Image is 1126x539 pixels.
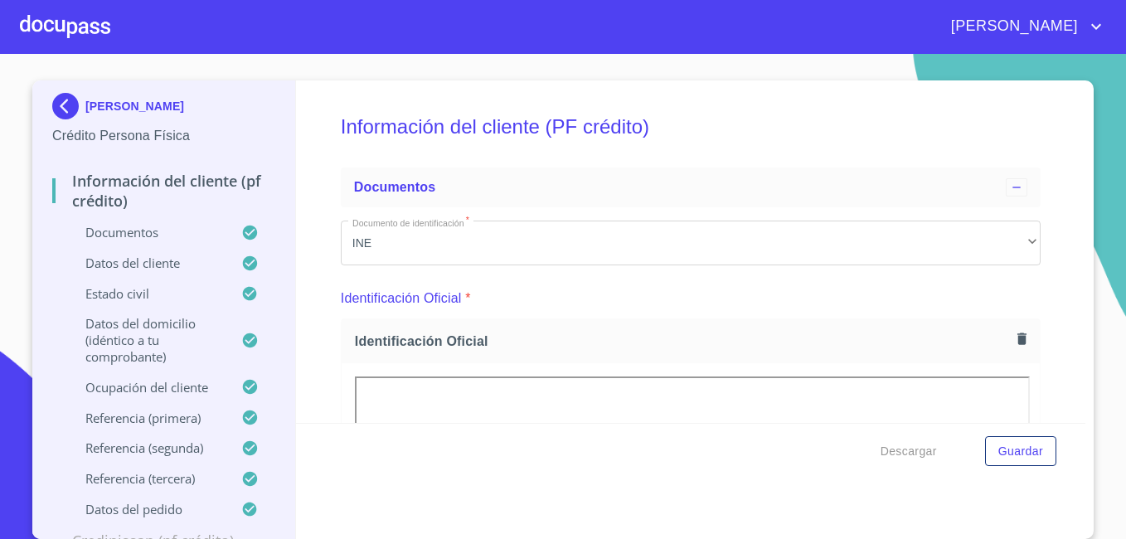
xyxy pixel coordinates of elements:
[52,224,241,240] p: Documentos
[341,168,1041,207] div: Documentos
[52,93,275,126] div: [PERSON_NAME]
[341,221,1041,265] div: INE
[881,441,937,462] span: Descargar
[52,255,241,271] p: Datos del cliente
[939,13,1106,40] button: account of current user
[52,379,241,396] p: Ocupación del Cliente
[985,436,1056,467] button: Guardar
[341,289,462,308] p: Identificación Oficial
[52,171,275,211] p: Información del cliente (PF crédito)
[52,126,275,146] p: Crédito Persona Física
[939,13,1086,40] span: [PERSON_NAME]
[52,439,241,456] p: Referencia (segunda)
[341,93,1041,161] h5: Información del cliente (PF crédito)
[355,333,1011,350] span: Identificación Oficial
[52,470,241,487] p: Referencia (tercera)
[52,501,241,517] p: Datos del pedido
[52,285,241,302] p: Estado Civil
[52,93,85,119] img: Docupass spot blue
[998,441,1043,462] span: Guardar
[52,315,241,365] p: Datos del domicilio (idéntico a tu comprobante)
[354,180,435,194] span: Documentos
[85,100,184,113] p: [PERSON_NAME]
[874,436,944,467] button: Descargar
[52,410,241,426] p: Referencia (primera)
